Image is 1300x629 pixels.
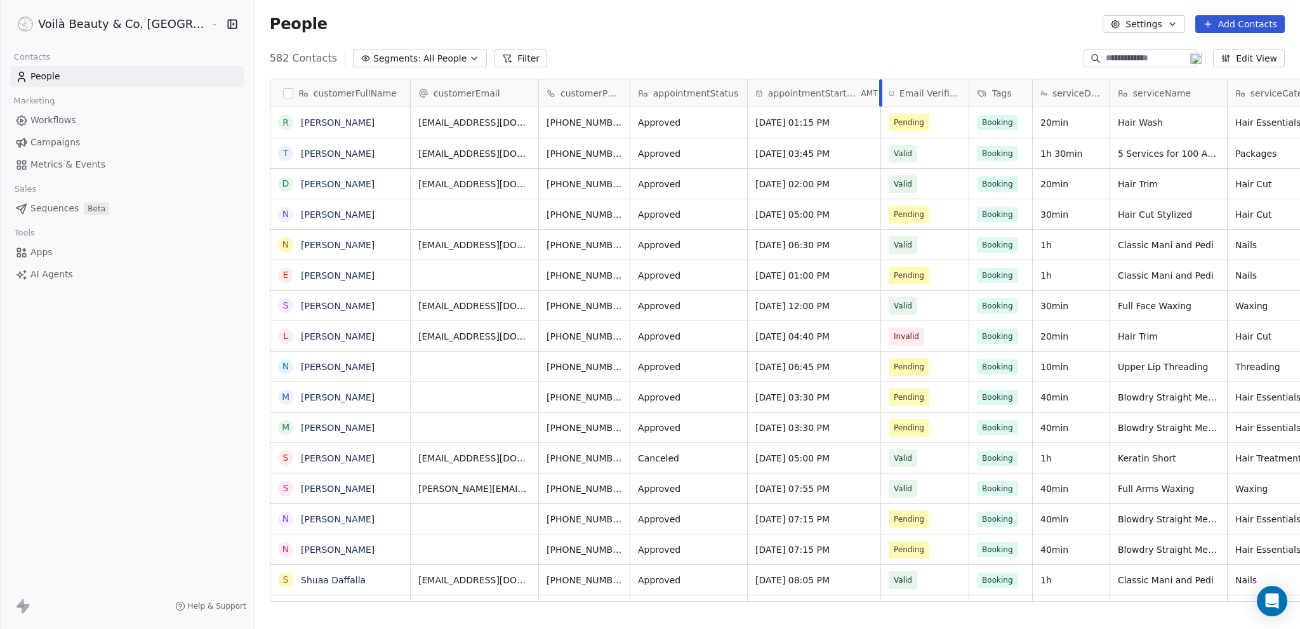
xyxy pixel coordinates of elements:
span: Valid [894,147,912,160]
div: D [282,177,289,190]
span: Booking [977,481,1018,496]
a: [PERSON_NAME] [301,484,375,494]
span: [PHONE_NUMBER] [547,452,622,465]
span: serviceDuration [1052,87,1102,100]
span: Pending [894,543,924,556]
span: Valid [894,482,912,495]
span: 5 Services for 100 AED: "Glow Five" [1118,147,1219,160]
span: Valid [894,178,912,190]
span: [PHONE_NUMBER] [547,116,622,129]
span: Approved [638,208,740,221]
span: 10min [1040,361,1102,373]
div: serviceDuration [1033,79,1110,107]
div: M [282,421,289,434]
div: appointmentStatus [630,79,747,107]
span: Blowdry Straight Medium [1118,421,1219,434]
span: Sequences [30,202,79,215]
span: Approved [638,300,740,312]
a: [PERSON_NAME] [301,117,375,128]
span: Booking [977,542,1018,557]
span: [PHONE_NUMBER] [547,361,622,373]
span: [DATE] 07:15 PM [755,543,873,556]
span: Blowdry Straight Medium [1118,543,1219,556]
span: [EMAIL_ADDRESS][DOMAIN_NAME] [418,300,531,312]
span: 30min [1040,208,1102,221]
span: [DATE] 05:00 PM [755,208,873,221]
span: Hair Wash [1118,116,1219,129]
span: Approved [638,543,740,556]
span: Hair Trim [1118,178,1219,190]
span: [DATE] 03:30 PM [755,421,873,434]
span: Tools [9,223,40,242]
a: Workflows [10,110,244,131]
a: Help & Support [175,601,246,611]
span: Pending [894,361,924,373]
span: [DATE] 07:55 PM [755,482,873,495]
span: Help & Support [188,601,246,611]
span: [DATE] 03:45 PM [755,147,873,160]
span: 20min [1040,116,1102,129]
span: Blowdry Straight Medium [1118,513,1219,526]
span: Pending [894,208,924,221]
span: Approved [638,178,740,190]
span: [DATE] 08:05 PM [755,574,873,586]
span: Approved [638,239,740,251]
span: Approved [638,147,740,160]
div: N [282,543,289,556]
span: Valid [894,300,912,312]
div: E [282,268,288,282]
span: Valid [894,239,912,251]
div: grid [270,107,411,602]
span: Approved [638,482,740,495]
img: Voila_Beauty_And_Co_Logo.png [18,17,33,32]
a: Campaigns [10,132,244,153]
span: [DATE] 06:30 PM [755,239,873,251]
a: [PERSON_NAME] [301,392,375,402]
span: [PHONE_NUMBER] [547,391,622,404]
a: [PERSON_NAME] [301,209,375,220]
span: [PHONE_NUMBER] [547,300,622,312]
button: Add Contacts [1195,15,1285,33]
span: serviceName [1133,87,1191,100]
span: Contacts [8,48,56,67]
a: [PERSON_NAME] [301,514,375,524]
span: appointmentStatus [653,87,738,100]
span: Booking [977,237,1018,253]
div: S [282,299,288,312]
span: Sales [9,180,42,199]
span: customerEmail [434,87,500,100]
div: Email Verification Status [881,79,969,107]
span: [DATE] 04:40 PM [755,330,873,343]
span: [PHONE_NUMBER] [547,482,622,495]
span: Approved [638,269,740,282]
span: [DATE] 01:00 PM [755,269,873,282]
span: 20min [1040,330,1102,343]
a: [PERSON_NAME] [301,270,375,281]
span: Booking [977,359,1018,374]
div: T [283,147,289,160]
span: Booking [977,146,1018,161]
button: Voilà Beauty & Co. [GEOGRAPHIC_DATA] [15,13,201,35]
span: [DATE] 02:00 PM [755,178,873,190]
span: Email Verification Status [899,87,961,100]
div: M [282,390,289,404]
span: All People [423,52,467,65]
span: People [270,15,328,34]
span: Valid [894,452,912,465]
a: People [10,66,244,87]
span: Booking [977,420,1018,435]
div: S [282,451,288,465]
span: Full Arms Waxing [1118,482,1219,495]
span: Approved [638,330,740,343]
a: [PERSON_NAME] [301,423,375,433]
span: 40min [1040,391,1102,404]
div: N [282,512,289,526]
span: Booking [977,573,1018,588]
span: [PHONE_NUMBER] [547,147,622,160]
a: [PERSON_NAME] [301,179,375,189]
span: Pending [894,513,924,526]
span: Voilà Beauty & Co. [GEOGRAPHIC_DATA] [38,16,208,32]
span: 582 Contacts [270,51,337,66]
span: Blowdry Straight Medium [1118,391,1219,404]
a: Apps [10,242,244,263]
